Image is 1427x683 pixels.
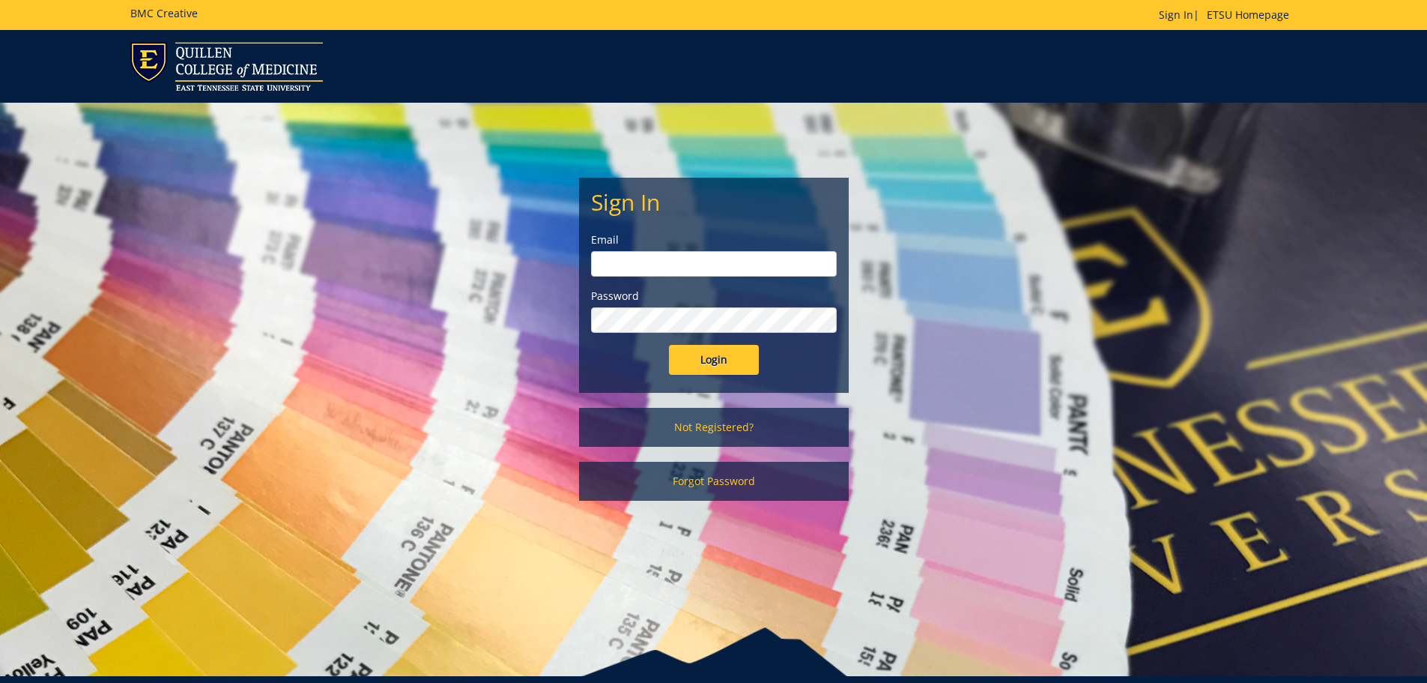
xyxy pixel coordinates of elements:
a: Sign In [1159,7,1193,22]
img: ETSU logo [130,42,323,91]
h2: Sign In [591,190,837,214]
h5: BMC Creative [130,7,198,19]
p: | [1159,7,1297,22]
input: Login [669,345,759,375]
a: Forgot Password [579,462,849,501]
label: Password [591,289,837,304]
a: Not Registered? [579,408,849,447]
a: ETSU Homepage [1199,7,1297,22]
label: Email [591,232,837,247]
